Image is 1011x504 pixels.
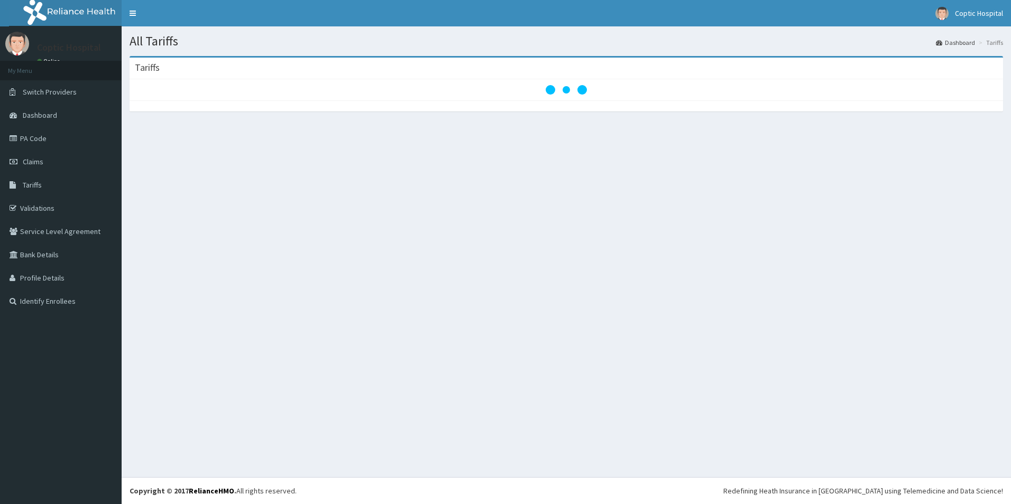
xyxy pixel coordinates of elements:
h3: Tariffs [135,63,160,72]
strong: Copyright © 2017 . [130,486,236,496]
a: Dashboard [936,38,975,47]
div: Redefining Heath Insurance in [GEOGRAPHIC_DATA] using Telemedicine and Data Science! [723,486,1003,496]
a: RelianceHMO [189,486,234,496]
h1: All Tariffs [130,34,1003,48]
svg: audio-loading [545,69,587,111]
span: Dashboard [23,110,57,120]
span: Coptic Hospital [955,8,1003,18]
span: Tariffs [23,180,42,190]
img: User Image [5,32,29,55]
p: Coptic Hospital [37,43,101,52]
footer: All rights reserved. [122,477,1011,504]
span: Switch Providers [23,87,77,97]
span: Claims [23,157,43,166]
img: User Image [935,7,949,20]
li: Tariffs [976,38,1003,47]
a: Online [37,58,62,65]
